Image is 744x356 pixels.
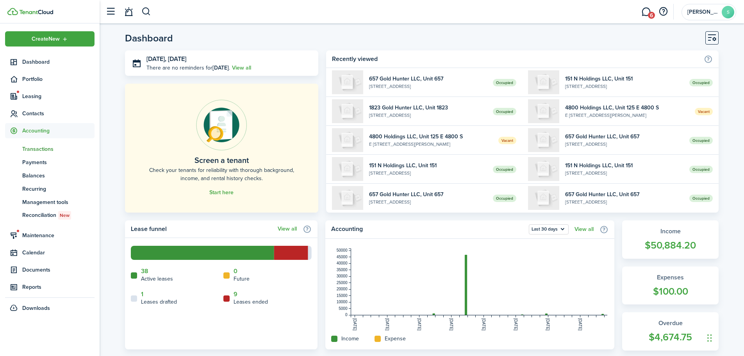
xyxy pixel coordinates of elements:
[22,266,95,274] span: Documents
[5,195,95,209] a: Management tools
[630,284,711,299] widget-stats-count: $100.00
[630,330,711,345] widget-stats-count: $4,674.75
[705,318,744,356] iframe: Chat Widget
[332,99,363,123] img: 1823
[234,275,250,283] home-widget-title: Future
[528,128,559,152] img: 657
[121,2,136,22] a: Notifications
[369,161,487,170] widget-list-item-title: 151 N Holdings LLC, Unit 151
[337,287,348,291] tspan: 20000
[657,5,670,18] button: Open resource center
[369,132,493,141] widget-list-item-title: 4800 Holdings LLC, Unit 125 E 4800 S
[7,8,18,15] img: TenantCloud
[687,9,719,15] span: Shelby
[194,154,249,166] home-placeholder-title: Screen a tenant
[337,274,348,278] tspan: 30000
[705,31,719,45] button: Customise
[141,268,148,275] a: 38
[528,99,559,123] img: 125 E 4800 S
[339,306,348,311] tspan: 5000
[22,92,95,100] span: Leasing
[529,224,569,234] button: Last 30 days
[143,166,301,182] home-placeholder-description: Check your tenants for reliability with thorough background, income, and rental history checks.
[212,64,229,72] b: [DATE]
[630,318,711,328] widget-stats-title: Overdue
[689,195,713,202] span: Occupied
[196,100,247,150] img: Online payments
[493,108,516,115] span: Occupied
[514,318,518,331] tspan: [DATE]
[369,170,487,177] widget-list-item-description: [STREET_ADDRESS]
[22,283,95,291] span: Reports
[622,220,719,259] a: Income$50,884.20
[498,137,516,144] span: Vacant
[546,318,550,331] tspan: [DATE]
[332,186,363,210] img: 657
[417,318,421,331] tspan: [DATE]
[648,12,655,19] span: 6
[337,268,348,272] tspan: 35000
[353,318,357,331] tspan: [DATE]
[22,304,50,312] span: Downloads
[337,281,348,285] tspan: 25000
[565,75,683,83] widget-list-item-title: 151 N Holdings LLC, Unit 151
[232,64,251,72] a: View all
[278,226,297,232] a: View all
[630,227,711,236] widget-stats-title: Income
[565,170,683,177] widget-list-item-description: [STREET_ADDRESS]
[565,83,683,90] widget-list-item-description: [STREET_ADDRESS]
[125,33,173,43] header-page-title: Dashboard
[141,291,143,298] a: 1
[565,132,683,141] widget-list-item-title: 657 Gold Hunter LLC, Unit 657
[369,104,487,112] widget-list-item-title: 1823 Gold Hunter LLC, Unit 1823
[22,211,95,220] span: Reconciliation
[369,199,487,206] widget-list-item-description: [STREET_ADDRESS]
[103,4,118,19] button: Open sidebar
[565,190,683,199] widget-list-item-title: 657 Gold Hunter LLC, Unit 657
[22,127,95,135] span: Accounting
[331,224,525,234] home-widget-title: Accounting
[5,209,95,222] a: ReconciliationNew
[622,267,719,305] a: Expenses$100.00
[234,291,237,298] a: 9
[565,161,683,170] widget-list-item-title: 151 N Holdings LLC, Unit 151
[5,142,95,156] a: Transactions
[234,298,268,306] home-widget-title: Leases ended
[141,298,177,306] home-widget-title: Leases drafted
[337,300,348,304] tspan: 10000
[60,212,70,219] span: New
[332,157,363,181] img: 151
[141,275,173,283] home-widget-title: Active leases
[565,141,683,148] widget-list-item-description: [STREET_ADDRESS]
[22,198,95,206] span: Management tools
[332,70,363,94] img: 657
[22,185,95,193] span: Recurring
[482,318,486,331] tspan: [DATE]
[22,109,95,118] span: Contacts
[5,156,95,169] a: Payments
[22,58,95,66] span: Dashboard
[369,141,493,148] widget-list-item-description: E [STREET_ADDRESS][PERSON_NAME]
[528,186,559,210] img: 657
[630,238,711,253] widget-stats-count: $50,884.20
[22,172,95,180] span: Balances
[19,10,53,14] img: TenantCloud
[578,318,582,331] tspan: [DATE]
[689,79,713,86] span: Occupied
[141,5,151,18] button: Search
[529,224,569,234] button: Open menu
[22,145,95,153] span: Transactions
[385,318,389,331] tspan: [DATE]
[575,226,594,233] a: View all
[22,249,95,257] span: Calendar
[22,231,95,240] span: Maintenance
[22,158,95,166] span: Payments
[369,75,487,83] widget-list-item-title: 657 Gold Hunter LLC, Unit 657
[695,108,713,115] span: Vacant
[622,312,719,351] a: Overdue$4,674.75
[131,224,274,234] home-widget-title: Lease funnel
[493,166,516,173] span: Occupied
[369,190,487,199] widget-list-item-title: 657 Gold Hunter LLC, Unit 657
[146,54,312,64] h3: [DATE], [DATE]
[528,70,559,94] img: 151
